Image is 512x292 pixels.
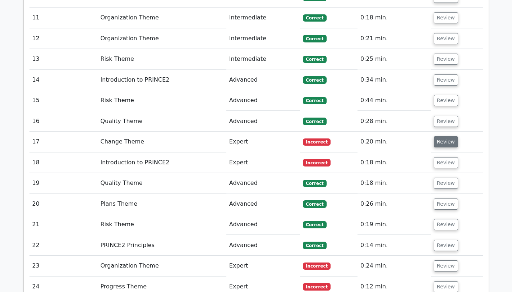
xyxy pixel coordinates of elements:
td: 12 [29,28,98,49]
button: Review [434,95,458,106]
td: PRINCE2 Principles [97,235,226,256]
td: Advanced [226,70,300,90]
td: Risk Theme [97,90,226,111]
td: 0:24 min. [358,256,431,276]
td: 0:14 min. [358,235,431,256]
td: Organization Theme [97,8,226,28]
button: Review [434,178,458,189]
span: Correct [303,200,326,207]
td: Advanced [226,235,300,256]
button: Review [434,33,458,44]
td: 20 [29,194,98,214]
td: Advanced [226,111,300,132]
span: Correct [303,221,326,228]
button: Review [434,199,458,210]
td: Advanced [226,173,300,193]
td: Advanced [226,90,300,111]
button: Review [434,157,458,168]
span: Correct [303,242,326,249]
td: Expert [226,152,300,173]
td: 18 [29,152,98,173]
td: 16 [29,111,98,132]
td: Plans Theme [97,194,226,214]
span: Incorrect [303,138,331,146]
td: 0:21 min. [358,28,431,49]
button: Review [434,240,458,251]
button: Review [434,74,458,86]
td: 13 [29,49,98,69]
td: 0:18 min. [358,152,431,173]
span: Correct [303,180,326,187]
td: Intermediate [226,49,300,69]
td: Advanced [226,214,300,235]
td: 17 [29,132,98,152]
td: Risk Theme [97,49,226,69]
td: Quality Theme [97,111,226,132]
td: Organization Theme [97,28,226,49]
td: 0:19 min. [358,214,431,235]
td: 0:26 min. [358,194,431,214]
td: 21 [29,214,98,235]
span: Incorrect [303,283,331,290]
td: Introduction to PRINCE2 [97,70,226,90]
button: Review [434,260,458,272]
td: 11 [29,8,98,28]
td: 0:44 min. [358,90,431,111]
td: Intermediate [226,8,300,28]
td: 0:18 min. [358,173,431,193]
td: 0:25 min. [358,49,431,69]
td: Advanced [226,194,300,214]
td: 14 [29,70,98,90]
td: Intermediate [226,28,300,49]
span: Incorrect [303,263,331,270]
span: Correct [303,56,326,63]
td: 19 [29,173,98,193]
button: Review [434,54,458,65]
td: 0:18 min. [358,8,431,28]
td: Organization Theme [97,256,226,276]
span: Correct [303,14,326,22]
td: 0:28 min. [358,111,431,132]
button: Review [434,219,458,230]
td: Risk Theme [97,214,226,235]
td: 0:20 min. [358,132,431,152]
button: Review [434,116,458,127]
button: Review [434,12,458,23]
span: Correct [303,35,326,42]
td: Expert [226,132,300,152]
td: Change Theme [97,132,226,152]
span: Correct [303,118,326,125]
td: Introduction to PRINCE2 [97,152,226,173]
td: Quality Theme [97,173,226,193]
span: Correct [303,76,326,83]
td: 0:34 min. [358,70,431,90]
span: Incorrect [303,159,331,166]
td: 23 [29,256,98,276]
span: Correct [303,97,326,104]
td: Expert [226,256,300,276]
td: 22 [29,235,98,256]
td: 15 [29,90,98,111]
button: Review [434,136,458,147]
